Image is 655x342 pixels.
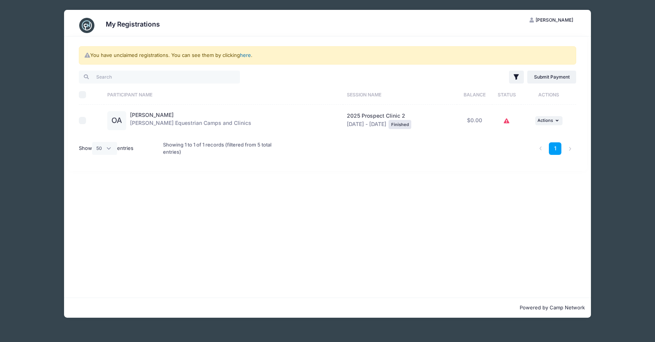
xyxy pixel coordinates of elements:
th: Balance: activate to sort column ascending [457,85,492,105]
input: Search [79,71,240,84]
button: Actions [535,116,563,125]
td: $0.00 [457,105,492,136]
a: OA [107,118,126,124]
label: Show entries [79,142,133,155]
th: Select All [79,85,104,105]
h3: My Registrations [106,20,160,28]
span: [PERSON_NAME] [536,17,573,23]
div: [PERSON_NAME] Equestrian Camps and Clinics [130,111,251,130]
a: Submit Payment [527,71,576,84]
a: [PERSON_NAME] [130,112,174,118]
th: Session Name: activate to sort column ascending [343,85,457,105]
div: OA [107,111,126,130]
th: Participant Name: activate to sort column ascending [104,85,343,105]
div: You have unclaimed registrations. You can see them by clicking . [79,46,576,65]
a: here [240,52,251,58]
th: Actions: activate to sort column ascending [521,85,576,105]
span: 2025 Prospect Clinic 2 [347,112,405,119]
div: Finished [389,120,411,129]
img: CampNetwork [79,18,94,33]
a: 1 [549,142,561,155]
p: Powered by Camp Network [70,304,585,312]
span: Actions [537,118,553,123]
div: Showing 1 to 1 of 1 records (filtered from 5 total entries) [163,136,282,161]
button: [PERSON_NAME] [523,14,580,27]
th: Status: activate to sort column ascending [492,85,521,105]
div: [DATE] - [DATE] [347,112,453,129]
select: Showentries [92,142,117,155]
